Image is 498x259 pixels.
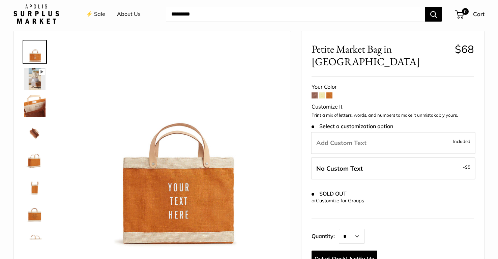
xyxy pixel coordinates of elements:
span: 0 [462,8,469,15]
div: Customize It [312,102,474,112]
a: Customize for Groups [316,198,364,204]
label: Quantity: [312,227,339,244]
div: or [312,196,364,205]
img: Petite Market Bag in Cognac [24,41,46,63]
img: Petite Market Bag in Cognac [24,122,46,144]
a: Petite Market Bag in Cognac [23,175,47,199]
span: SOLD OUT [312,191,346,197]
button: Search [425,7,442,22]
img: Petite Market Bag in Cognac [68,41,281,254]
a: Petite Market Bag in Cognac [23,229,47,253]
span: Select a customization option [312,123,393,129]
img: Petite Market Bag in Cognac [24,95,46,117]
img: Petite Market Bag in Cognac [24,203,46,225]
span: Cart [473,10,485,18]
a: Petite Market Bag in Cognac [23,148,47,172]
a: 0 Cart [456,9,485,20]
span: $68 [455,42,474,56]
img: Apolis: Surplus Market [13,4,59,24]
span: No Custom Text [316,165,363,172]
span: $5 [465,164,470,170]
span: Add Custom Text [316,139,367,147]
a: Petite Market Bag in Cognac [23,67,47,91]
div: Your Color [312,82,474,92]
label: Add Custom Text [311,132,475,154]
span: Included [453,137,470,145]
span: - [463,163,470,171]
a: ⚡️ Sale [86,9,105,19]
span: Petite Market Bag in [GEOGRAPHIC_DATA] [312,43,449,68]
input: Search... [166,7,425,22]
a: About Us [117,9,141,19]
img: Petite Market Bag in Cognac [24,230,46,252]
a: Petite Market Bag in Cognac [23,202,47,226]
a: Petite Market Bag in Cognac [23,94,47,118]
a: Petite Market Bag in Cognac [23,40,47,64]
p: Print a mix of letters, words, and numbers to make it unmistakably yours. [312,112,474,119]
label: Leave Blank [311,157,475,180]
img: Petite Market Bag in Cognac [24,68,46,90]
a: Petite Market Bag in Cognac [23,121,47,145]
img: Petite Market Bag in Cognac [24,149,46,171]
img: Petite Market Bag in Cognac [24,176,46,198]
